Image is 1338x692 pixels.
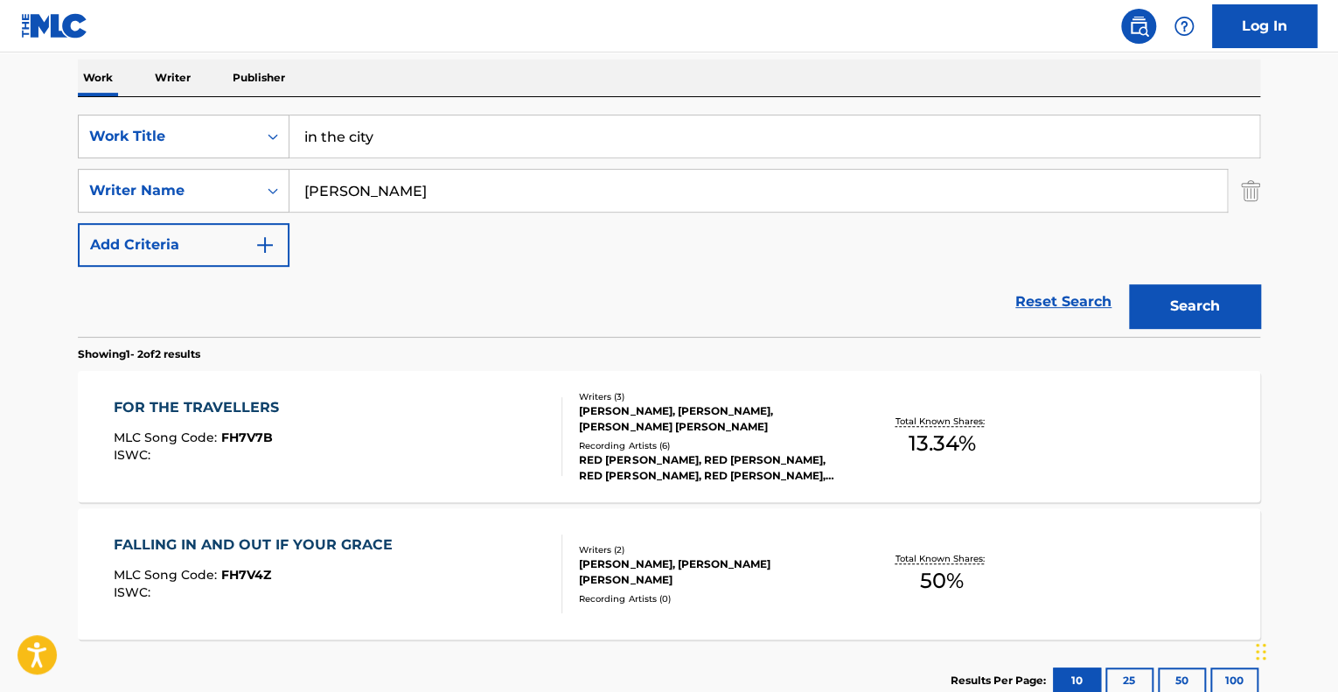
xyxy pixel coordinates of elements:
div: Writers ( 2 ) [579,543,843,556]
img: search [1128,16,1149,37]
a: FOR THE TRAVELLERSMLC Song Code:FH7V7BISWC:Writers (3)[PERSON_NAME], [PERSON_NAME], [PERSON_NAME]... [78,371,1260,502]
p: Work [78,59,118,96]
div: [PERSON_NAME], [PERSON_NAME], [PERSON_NAME] [PERSON_NAME] [579,403,843,435]
button: Search [1129,284,1260,328]
img: MLC Logo [21,13,88,38]
span: MLC Song Code : [114,430,221,445]
p: Publisher [227,59,290,96]
form: Search Form [78,115,1260,337]
a: Public Search [1121,9,1156,44]
p: Total Known Shares: [895,415,988,428]
div: Writer Name [89,180,247,201]
div: Writers ( 3 ) [579,390,843,403]
div: RED [PERSON_NAME], RED [PERSON_NAME], RED [PERSON_NAME], RED [PERSON_NAME], RED [PERSON_NAME] [579,452,843,484]
span: 50 % [920,565,964,597]
span: FH7V4Z [221,567,271,583]
div: FALLING IN AND OUT IF YOUR GRACE [114,535,401,556]
button: Add Criteria [78,223,289,267]
div: FOR THE TRAVELLERS [114,397,288,418]
p: Writer [150,59,196,96]
div: Recording Artists ( 6 ) [579,439,843,452]
div: Drag [1256,626,1266,678]
img: 9d2ae6d4665cec9f34b9.svg [254,234,275,255]
span: 13.34 % [908,428,975,459]
img: help [1174,16,1195,37]
a: FALLING IN AND OUT IF YOUR GRACEMLC Song Code:FH7V4ZISWC:Writers (2)[PERSON_NAME], [PERSON_NAME] ... [78,508,1260,640]
p: Results Per Page: [951,673,1050,689]
span: ISWC : [114,584,155,600]
p: Total Known Shares: [895,552,988,565]
div: Help [1167,9,1202,44]
iframe: Chat Widget [1251,608,1338,692]
div: Recording Artists ( 0 ) [579,592,843,605]
span: ISWC : [114,447,155,463]
div: [PERSON_NAME], [PERSON_NAME] [PERSON_NAME] [579,556,843,588]
p: Showing 1 - 2 of 2 results [78,346,200,362]
span: MLC Song Code : [114,567,221,583]
a: Reset Search [1007,283,1120,321]
img: Delete Criterion [1241,169,1260,213]
div: Work Title [89,126,247,147]
a: Log In [1212,4,1317,48]
span: FH7V7B [221,430,273,445]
